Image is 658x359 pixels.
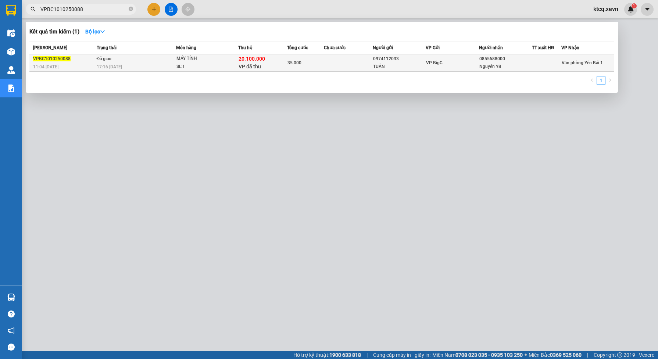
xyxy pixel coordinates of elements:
span: VP đã thu [239,64,261,69]
img: warehouse-icon [7,48,15,55]
span: Thu hộ [238,45,252,50]
div: Nguyên YB [479,63,532,71]
input: Tìm tên, số ĐT hoặc mã đơn [40,5,127,13]
strong: Bộ lọc [85,29,105,35]
h3: Kết quả tìm kiếm ( 1 ) [29,28,79,36]
span: Chưa cước [324,45,346,50]
div: MÁY TÍNH [176,55,232,63]
span: right [608,78,612,82]
div: TUẤN [373,63,425,71]
li: 1 [597,76,605,85]
img: logo-vxr [6,5,16,16]
span: down [100,29,105,34]
img: warehouse-icon [7,29,15,37]
span: Văn phòng Yên Bái 1 [562,60,603,65]
span: 17:16 [DATE] [97,64,122,69]
span: left [590,78,594,82]
li: Next Page [605,76,614,85]
img: solution-icon [7,85,15,92]
span: search [31,7,36,12]
span: 20.100.000 [239,56,265,62]
span: Tổng cước [287,45,308,50]
span: VP Gửi [426,45,440,50]
a: 1 [597,76,605,85]
span: Người nhận [479,45,503,50]
span: question-circle [8,310,15,317]
span: 11:04 [DATE] [33,64,58,69]
span: close-circle [129,6,133,13]
button: left [588,76,597,85]
img: warehouse-icon [7,66,15,74]
span: Người gửi [373,45,393,50]
span: Trạng thái [97,45,117,50]
span: message [8,344,15,351]
span: Món hàng [176,45,196,50]
span: TT xuất HĐ [532,45,554,50]
span: close-circle [129,7,133,11]
div: 0974112033 [373,55,425,63]
span: VP BigC [426,60,443,65]
span: [PERSON_NAME] [33,45,67,50]
div: SL: 1 [176,63,232,71]
span: VP Nhận [561,45,579,50]
span: Đã giao [97,56,112,61]
button: right [605,76,614,85]
span: 35.000 [287,60,301,65]
span: notification [8,327,15,334]
li: Previous Page [588,76,597,85]
button: Bộ lọcdown [79,26,111,37]
img: warehouse-icon [7,294,15,301]
span: VPBC1010250088 [33,56,71,61]
div: 0855688000 [479,55,532,63]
